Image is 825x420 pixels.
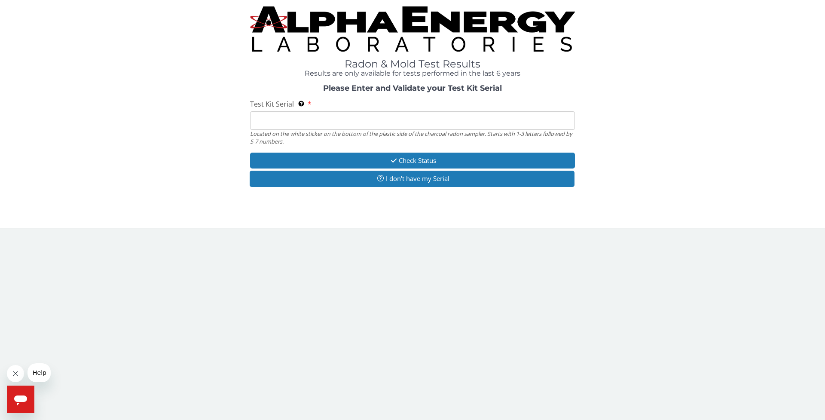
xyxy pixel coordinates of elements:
h1: Radon & Mold Test Results [250,58,575,70]
iframe: Message from company [27,363,51,382]
h4: Results are only available for tests performed in the last 6 years [250,70,575,77]
img: TightCrop.jpg [250,6,575,52]
span: Test Kit Serial [250,99,294,109]
button: Check Status [250,153,575,169]
iframe: Close message [7,365,24,382]
button: I don't have my Serial [250,171,574,187]
strong: Please Enter and Validate your Test Kit Serial [323,83,502,93]
iframe: Button to launch messaging window [7,386,34,413]
div: Located on the white sticker on the bottom of the plastic side of the charcoal radon sampler. Sta... [250,130,575,146]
